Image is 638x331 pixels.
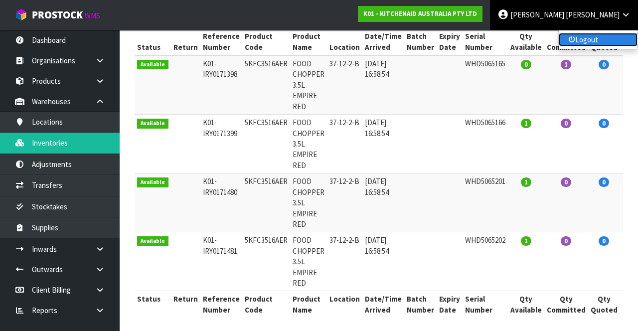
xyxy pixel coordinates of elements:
a: K01 - KITCHENAID AUSTRALIA PTY LTD [358,6,482,22]
td: 5KFC3516AER [242,232,290,291]
td: 37-12-2-B [327,115,362,173]
td: WHD5065165 [463,55,508,115]
th: Date/Time Arrived [362,28,404,55]
th: Product Code [242,28,290,55]
span: Available [137,60,168,70]
td: 37-12-2-B [327,173,362,232]
th: Reference Number [200,291,242,318]
th: Serial Number [463,28,508,55]
td: WHD5065201 [463,173,508,232]
th: Qty Available [508,291,544,318]
td: FOOD CHOPPER 3.5L EMPIRE RED [290,232,327,291]
th: Status [135,291,171,318]
th: Serial Number [463,291,508,318]
th: Return [171,291,200,318]
th: Qty Available [508,28,544,55]
span: Available [137,236,168,246]
th: Batch Number [404,28,437,55]
td: 5KFC3516AER [242,55,290,115]
th: Reference Number [200,28,242,55]
td: [DATE] 16:58:54 [362,115,404,173]
span: 0 [599,60,609,69]
span: ProStock [32,8,83,21]
th: Product Name [290,28,327,55]
span: 0 [561,119,571,128]
td: 5KFC3516AER [242,173,290,232]
td: K01-IRY0171399 [200,115,242,173]
th: Location [327,291,362,318]
span: 1 [521,119,531,128]
td: 37-12-2-B [327,232,362,291]
td: WHD5065166 [463,115,508,173]
td: WHD5065202 [463,232,508,291]
span: 1 [521,236,531,246]
span: 0 [599,177,609,187]
td: FOOD CHOPPER 3.5L EMPIRE RED [290,115,327,173]
td: K01-IRY0171480 [200,173,242,232]
span: 0 [561,177,571,187]
td: K01-IRY0171398 [200,55,242,115]
td: 5KFC3516AER [242,115,290,173]
th: Status [135,28,171,55]
th: Qty Committed [544,291,588,318]
td: FOOD CHOPPER 3.5L EMPIRE RED [290,55,327,115]
th: Qty Quoted [588,291,620,318]
th: Product Name [290,291,327,318]
span: [PERSON_NAME] [566,10,620,19]
td: FOOD CHOPPER 3.5L EMPIRE RED [290,173,327,232]
span: 0 [599,236,609,246]
td: K01-IRY0171481 [200,232,242,291]
span: [PERSON_NAME] [510,10,564,19]
td: [DATE] 16:58:54 [362,232,404,291]
a: Logout [559,33,638,46]
th: Location [327,28,362,55]
span: Available [137,177,168,187]
th: Return [171,28,200,55]
span: 0 [521,60,531,69]
th: Batch Number [404,291,437,318]
img: cube-alt.png [15,8,27,21]
th: Product Code [242,291,290,318]
span: 0 [599,119,609,128]
th: Date/Time Arrived [362,291,404,318]
strong: K01 - KITCHENAID AUSTRALIA PTY LTD [363,9,477,18]
small: WMS [85,11,100,20]
span: 0 [561,236,571,246]
th: Qty Committed [544,28,588,55]
td: 37-12-2-B [327,55,362,115]
td: [DATE] 16:58:54 [362,55,404,115]
span: Available [137,119,168,129]
td: [DATE] 16:58:54 [362,173,404,232]
th: Expiry Date [437,291,463,318]
span: 1 [561,60,571,69]
span: 1 [521,177,531,187]
th: Expiry Date [437,28,463,55]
